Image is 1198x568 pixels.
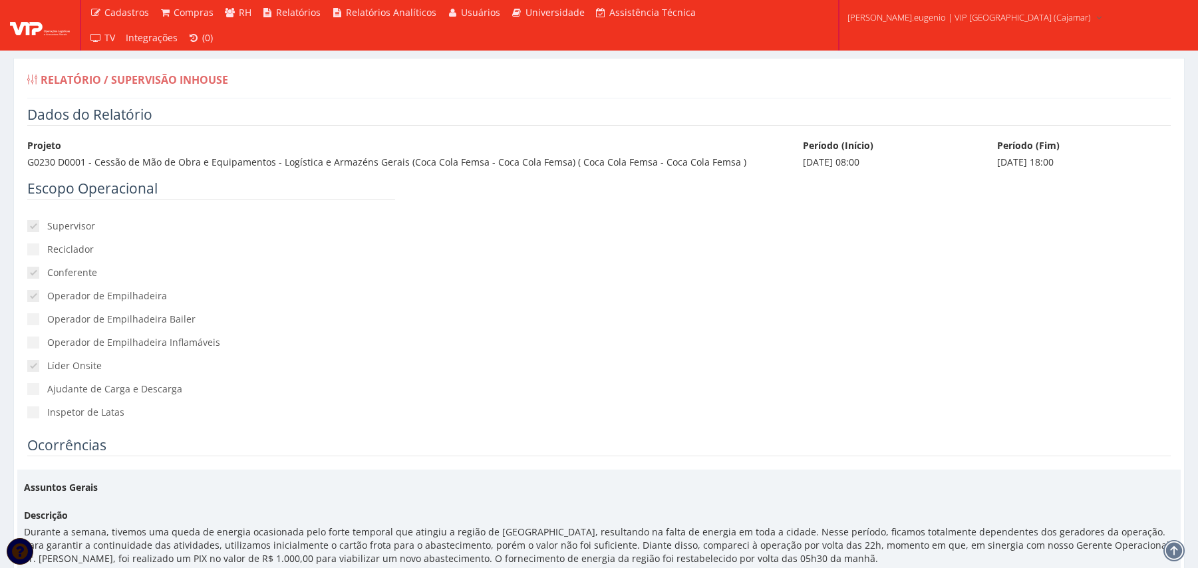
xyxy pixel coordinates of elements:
a: Integrações [120,25,183,51]
legend: Dados do Relatório [27,105,1171,126]
label: Operador de Empilhadeira Bailer [27,313,395,326]
label: Inspetor de Latas [27,406,395,419]
span: [PERSON_NAME].eugenio | VIP [GEOGRAPHIC_DATA] (Cajamar) [847,11,1091,24]
img: logo [10,15,70,35]
div: G0230 D0001 - Cessão de Mão de Obra e Equipamentos - Logística e Armazéns Gerais (Coca Cola Femsa... [27,156,783,169]
label: Líder Onsite [27,359,395,372]
span: RH [239,6,251,19]
a: TV [84,25,120,51]
a: (0) [183,25,219,51]
label: Supervisor [27,219,395,233]
span: Relatórios Analíticos [346,6,436,19]
span: Relatório / Supervisão Inhouse [41,72,228,87]
span: Integrações [126,31,178,44]
span: Usuários [461,6,500,19]
div: [DATE] 18:00 [997,156,1171,169]
span: (0) [202,31,213,44]
legend: Ocorrências [27,436,1171,456]
label: Reciclador [27,243,395,256]
span: Cadastros [104,6,149,19]
label: Operador de Empilhadeira [27,289,395,303]
label: Período (Início) [803,139,873,152]
span: TV [104,31,115,44]
label: Período (Fim) [997,139,1060,152]
div: [DATE] 08:00 [803,156,977,169]
label: Descrição [24,509,68,522]
label: Ajudante de Carga e Descarga [27,382,395,396]
label: Projeto [27,139,61,152]
span: Compras [174,6,214,19]
span: Relatórios [276,6,321,19]
span: Universidade [525,6,585,19]
div: Durante a semana, tivemos uma queda de energia ocasionada pelo forte temporal que atingiu a regiã... [24,525,1174,565]
label: Operador de Empilhadeira Inflamáveis [27,336,395,349]
label: Assuntos Gerais [24,476,98,499]
legend: Escopo Operacional [27,179,395,200]
label: Conferente [27,266,395,279]
span: Assistência Técnica [609,6,696,19]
